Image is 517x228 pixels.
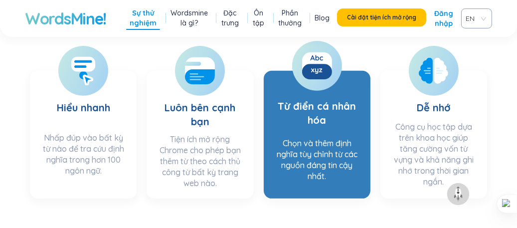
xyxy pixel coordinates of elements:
font: Đặc trưng [221,8,239,27]
font: Sự thử nghiệm [130,8,157,27]
button: Cài đặt tiện ích mở rộng [337,8,426,26]
a: Đặc trưng [221,8,239,28]
font: Chọn và thêm định nghĩa tùy chỉnh từ các nguồn đáng tin cậy nhất. [277,138,357,181]
a: Wordsmine là gì? [171,8,208,28]
font: Luôn bên cạnh bạn [165,101,235,128]
font: Công cụ học tập dựa trên khoa học giúp tăng cường vốn từ vựng và khả năng ghi nhớ trong thời gian... [394,122,474,187]
font: Từ điển cá nhân hóa [278,100,356,126]
a: Ôn tập [252,8,265,28]
a: Phần thưởng [278,8,302,28]
font: Hiểu nhanh [57,101,110,114]
a: Cài đặt tiện ích mở rộng [337,8,426,28]
font: Dễ nhớ [417,101,450,114]
font: Cài đặt tiện ích mở rộng [347,13,416,21]
font: Wordsmine là gì? [171,8,208,27]
span: VIE [466,11,484,26]
font: Nhấp đúp vào bất kỳ từ nào để tra cứu định nghĩa trong hơn 100 ngôn ngữ. [43,133,124,176]
a: Sự thử nghiệm [129,8,158,28]
a: WordsMine! [25,8,106,28]
a: Blog [315,13,330,23]
font: Phần thưởng [278,8,302,27]
font: Đăng nhập [434,9,453,28]
font: Ôn tập [253,8,264,27]
a: Đăng nhập [434,8,453,28]
font: Blog [315,13,330,22]
img: to top [450,186,466,202]
font: Tiện ích mở rộng Chrome cho phép bạn thêm từ theo cách thủ công từ bất kỳ trang web nào. [160,134,241,188]
font: EN [466,14,475,23]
